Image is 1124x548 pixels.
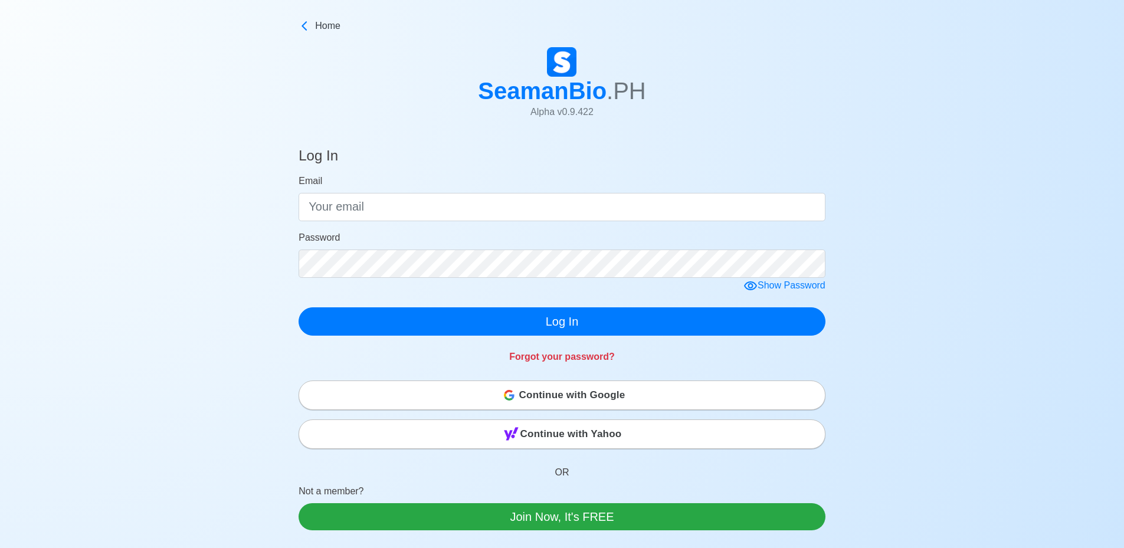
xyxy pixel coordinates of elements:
[520,422,622,446] span: Continue with Yahoo
[607,78,646,104] span: .PH
[299,380,825,410] button: Continue with Google
[315,19,340,33] span: Home
[299,484,825,503] p: Not a member?
[299,147,338,169] h4: Log In
[299,19,825,33] a: Home
[299,451,825,484] p: OR
[509,352,615,362] a: Forgot your password?
[743,278,825,293] div: Show Password
[299,176,322,186] span: Email
[478,47,646,129] a: SeamanBio.PHAlpha v0.9.422
[299,232,340,242] span: Password
[478,105,646,119] p: Alpha v 0.9.422
[519,383,625,407] span: Continue with Google
[299,307,825,336] button: Log In
[478,77,646,105] h1: SeamanBio
[299,193,825,221] input: Your email
[299,419,825,449] button: Continue with Yahoo
[299,503,825,530] a: Join Now, It's FREE
[547,47,576,77] img: Logo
